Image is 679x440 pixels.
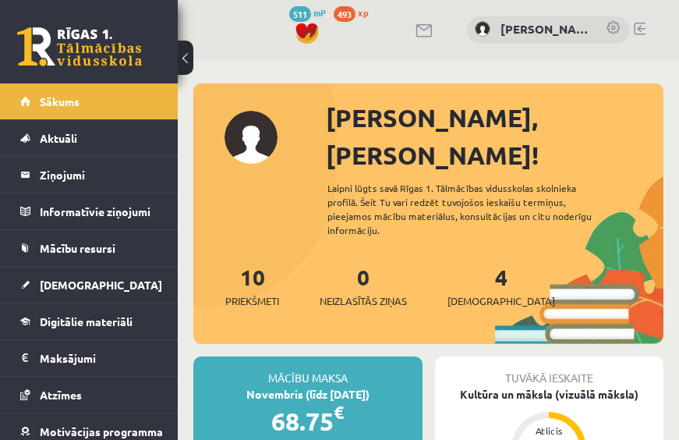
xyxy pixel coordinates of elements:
[447,263,555,309] a: 4[DEMOGRAPHIC_DATA]
[435,357,664,386] div: Tuvākā ieskaite
[40,388,82,402] span: Atzīmes
[334,6,355,22] span: 493
[435,386,664,403] div: Kultūra un māksla (vizuālā māksla)
[289,6,311,22] span: 511
[358,6,368,19] span: xp
[334,401,344,424] span: €
[313,6,326,19] span: mP
[20,377,158,413] a: Atzīmes
[40,157,158,193] legend: Ziņojumi
[20,267,158,303] a: [DEMOGRAPHIC_DATA]
[289,6,326,19] a: 511 mP
[193,403,423,440] div: 68.75
[327,181,610,237] div: Laipni lūgts savā Rīgas 1. Tālmācības vidusskolas skolnieka profilā. Šeit Tu vari redzēt tuvojošo...
[40,193,158,229] legend: Informatīvie ziņojumi
[475,21,490,37] img: Martins Andersons
[40,94,80,108] span: Sākums
[40,278,162,292] span: [DEMOGRAPHIC_DATA]
[447,293,555,309] span: [DEMOGRAPHIC_DATA]
[225,263,279,309] a: 10Priekšmeti
[40,424,163,438] span: Motivācijas programma
[40,241,115,255] span: Mācību resursi
[320,293,407,309] span: Neizlasītās ziņas
[20,157,158,193] a: Ziņojumi
[193,357,423,386] div: Mācību maksa
[20,340,158,376] a: Maksājumi
[225,293,279,309] span: Priekšmeti
[17,27,142,66] a: Rīgas 1. Tālmācības vidusskola
[20,83,158,119] a: Sākums
[40,314,133,328] span: Digitālie materiāli
[40,340,158,376] legend: Maksājumi
[320,263,407,309] a: 0Neizlasītās ziņas
[525,426,572,435] div: Atlicis
[193,386,423,403] div: Novembris (līdz [DATE])
[40,131,77,145] span: Aktuāli
[500,20,590,38] a: [PERSON_NAME]
[334,6,376,19] a: 493 xp
[20,230,158,266] a: Mācību resursi
[326,99,663,174] div: [PERSON_NAME], [PERSON_NAME]!
[20,120,158,156] a: Aktuāli
[20,303,158,339] a: Digitālie materiāli
[20,193,158,229] a: Informatīvie ziņojumi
